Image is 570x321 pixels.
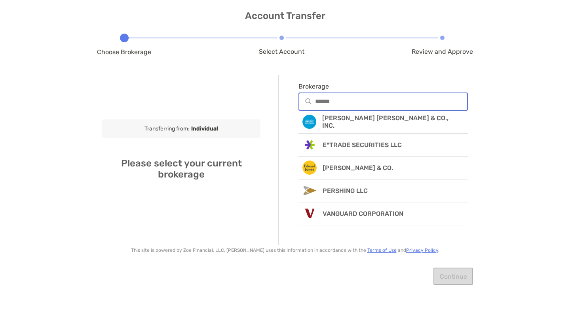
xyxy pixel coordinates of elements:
[102,119,260,138] div: Transferring from:
[315,98,467,105] input: Brokerageinput icon
[367,247,397,253] a: Terms of Use
[302,115,317,129] img: Broker Icon
[305,98,312,104] img: input icon
[302,183,317,198] img: Broker Icon
[97,247,473,253] p: This site is powered by Zoe Financial, LLC. [PERSON_NAME] uses this information in accordance wit...
[323,187,368,194] p: PERSHING LLC
[323,164,393,172] p: [PERSON_NAME] & CO.
[302,160,317,175] img: Broker Icon
[302,138,317,152] img: Broker Icon
[323,210,403,217] p: VANGUARD CORPORATION
[102,158,260,180] h4: Please select your current brokerage
[298,83,468,90] span: Brokerage
[190,125,218,132] b: Individual
[323,141,402,149] p: E*TRADE SECURITIES LLC
[412,48,473,55] span: Review and Approve
[406,247,438,253] a: Privacy Policy
[322,114,458,129] p: [PERSON_NAME] [PERSON_NAME] & CO., INC.
[302,206,317,221] img: Broker Icon
[97,48,151,56] span: Choose Brokerage
[259,48,304,55] span: Select Account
